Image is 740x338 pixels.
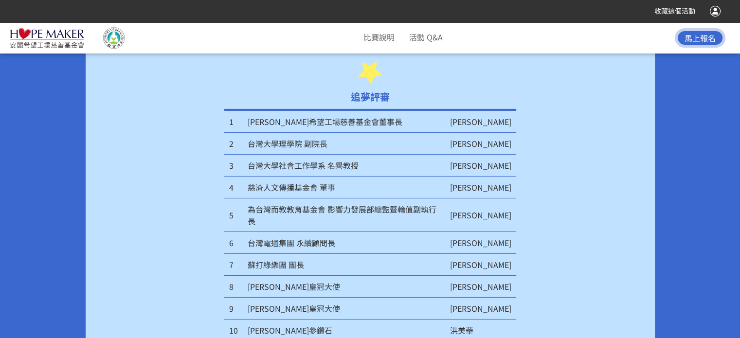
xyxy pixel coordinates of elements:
td: [PERSON_NAME] [445,198,516,232]
img: 2025「小夢想．大志氣」追夢計畫 [10,27,85,49]
img: Icon [358,61,382,85]
span: 收藏這個活動 [654,7,695,15]
td: 台灣大學社會工作學系 名譽教授 [243,155,445,177]
button: 馬上報名 [675,28,725,48]
a: 活動 Q&A [409,31,443,43]
td: 1 [224,110,243,133]
a: 比賽說明 [363,31,395,43]
td: [PERSON_NAME] [445,298,516,320]
td: [PERSON_NAME] [445,133,516,155]
td: 2 [224,133,243,155]
td: [PERSON_NAME]皇冠大使 [243,298,445,320]
span: 追夢評審 [351,89,390,104]
td: 9 [224,298,243,320]
td: 蘇打綠樂團 團長 [243,254,445,276]
td: [PERSON_NAME]希望工場慈善基金會董事長 [243,110,445,133]
td: 慈濟人文傳播基金會 董事 [243,177,445,198]
td: [PERSON_NAME] [445,177,516,198]
td: [PERSON_NAME] [445,276,516,298]
td: [PERSON_NAME]皇冠大使 [243,276,445,298]
td: 7 [224,254,243,276]
td: 6 [224,232,243,254]
td: 3 [224,155,243,177]
span: 馬上報名 [685,32,716,44]
td: 8 [224,276,243,298]
img: 教育部國民及學前教育署 [90,27,138,49]
td: [PERSON_NAME] [445,110,516,133]
td: 4 [224,177,243,198]
td: 台灣電通集團 永續顧問長 [243,232,445,254]
td: [PERSON_NAME] [445,232,516,254]
td: 台灣大學理學院 副院長 [243,133,445,155]
td: 5 [224,198,243,232]
td: [PERSON_NAME] [445,254,516,276]
td: 為台灣而教教育基金會 影響力發展部總監暨輪值副執行長 [243,198,445,232]
td: [PERSON_NAME] [445,155,516,177]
